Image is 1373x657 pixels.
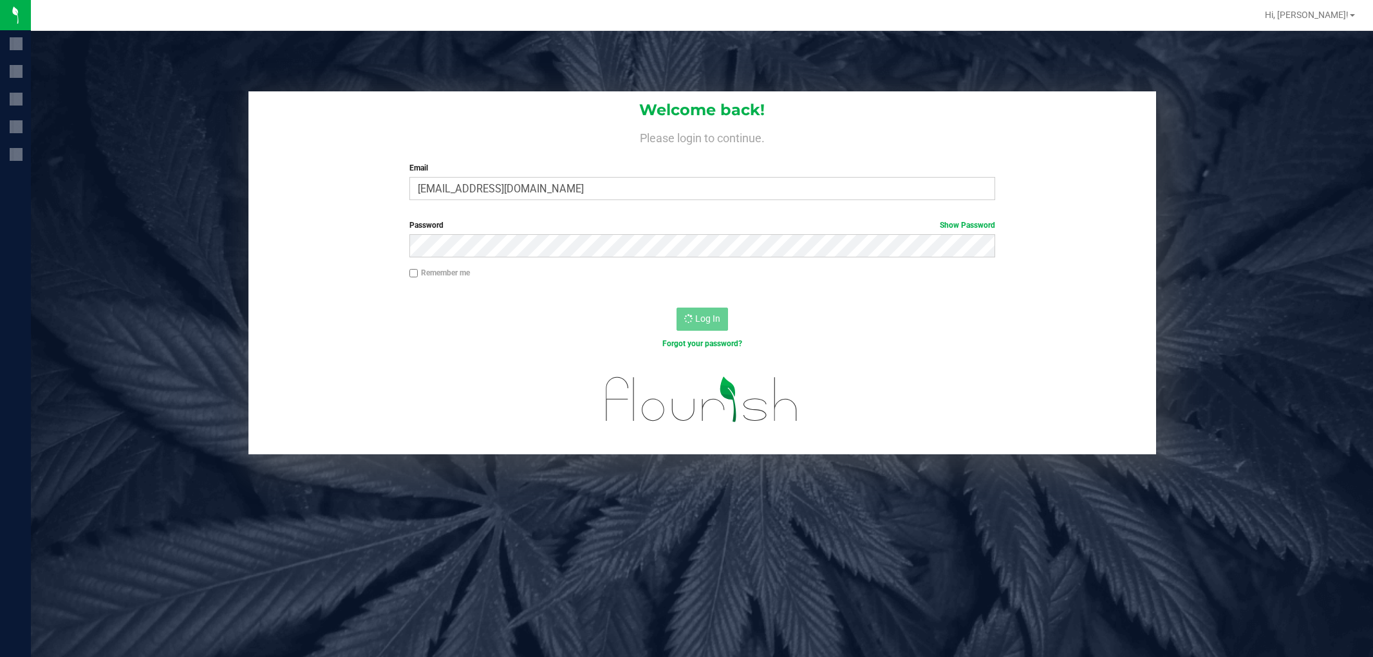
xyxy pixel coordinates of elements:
span: Hi, [PERSON_NAME]! [1265,10,1349,20]
a: Show Password [940,221,995,230]
input: Remember me [409,269,418,278]
label: Email [409,162,995,174]
img: flourish_logo.svg [588,363,816,436]
h4: Please login to continue. [248,129,1156,144]
button: Log In [677,308,728,331]
a: Forgot your password? [662,339,742,348]
span: Log In [695,313,720,324]
span: Password [409,221,444,230]
label: Remember me [409,267,470,279]
h1: Welcome back! [248,102,1156,118]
